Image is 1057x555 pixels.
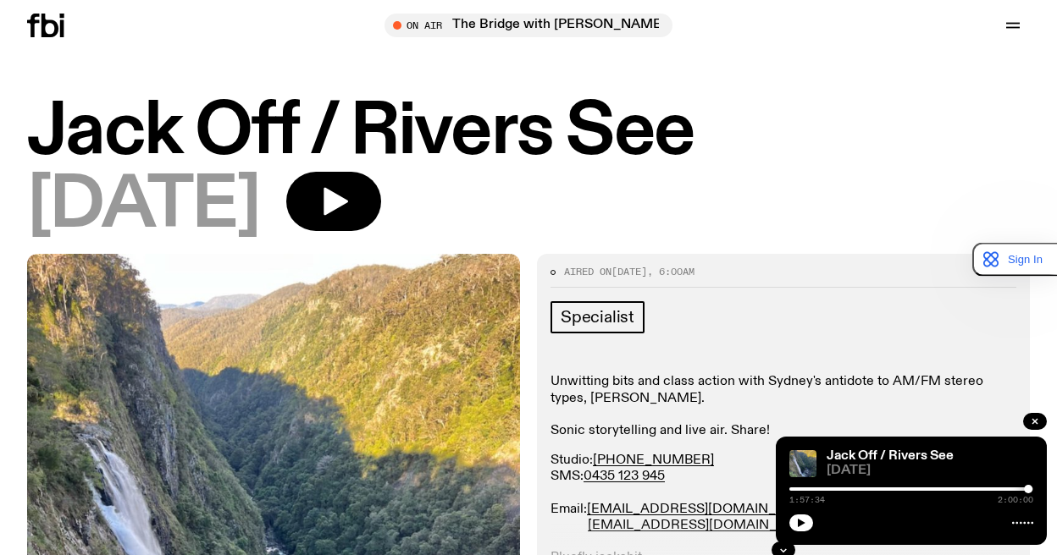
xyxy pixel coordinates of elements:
[27,172,259,240] span: [DATE]
[551,374,1016,439] p: Unwitting bits and class action with Sydney's antidote to AM/FM stereo types, [PERSON_NAME]. Soni...
[584,470,665,483] a: 0435 123 945
[998,496,1033,504] span: 2:00:00
[27,98,1030,167] h1: Jack Off / Rivers See
[561,308,634,327] span: Specialist
[564,265,612,278] span: Aired on
[789,496,825,504] span: 1:57:34
[588,519,821,532] a: [EMAIL_ADDRESS][DOMAIN_NAME]
[385,14,672,37] button: On AirThe Bridge with [PERSON_NAME]
[587,503,820,516] a: [EMAIL_ADDRESS][DOMAIN_NAME]
[647,265,695,278] span: , 6:00am
[827,449,954,463] a: Jack Off / Rivers See
[551,301,645,333] a: Specialist
[827,464,1033,477] span: [DATE]
[612,265,647,278] span: [DATE]
[593,453,714,467] a: [PHONE_NUMBER]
